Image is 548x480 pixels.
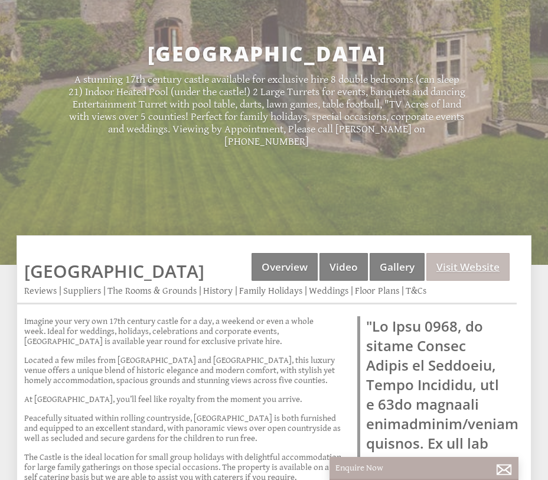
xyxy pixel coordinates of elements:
[370,253,425,281] a: Gallery
[252,253,318,281] a: Overview
[63,286,101,297] a: Suppliers
[67,73,467,148] p: A stunning 17th century castle available for exclusive hire 8 double bedrooms (can sleep 21) Indo...
[355,286,399,297] a: Floor Plans
[24,413,343,443] p: Peacefully situated within rolling countryside, [GEOGRAPHIC_DATA] is both furnished and equipped ...
[24,394,343,404] p: At [GEOGRAPHIC_DATA], you’ll feel like royalty from the moment you arrive.
[406,286,426,297] a: T&Cs
[239,286,302,297] a: Family Holidays
[309,286,348,297] a: Weddings
[107,286,197,297] a: The Rooms & Grounds
[67,40,467,67] h2: [GEOGRAPHIC_DATA]
[24,355,343,385] p: Located a few miles from [GEOGRAPHIC_DATA] and [GEOGRAPHIC_DATA], this luxury venue offers a uniq...
[203,286,233,297] a: History
[24,286,57,297] a: Reviews
[426,253,510,281] a: Visit Website
[24,259,204,283] a: [GEOGRAPHIC_DATA]
[335,463,513,473] p: Enquire Now
[319,253,368,281] a: Video
[24,316,343,346] p: Imagine your very own 17th century castle for a day, a weekend or even a whole week. Ideal for we...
